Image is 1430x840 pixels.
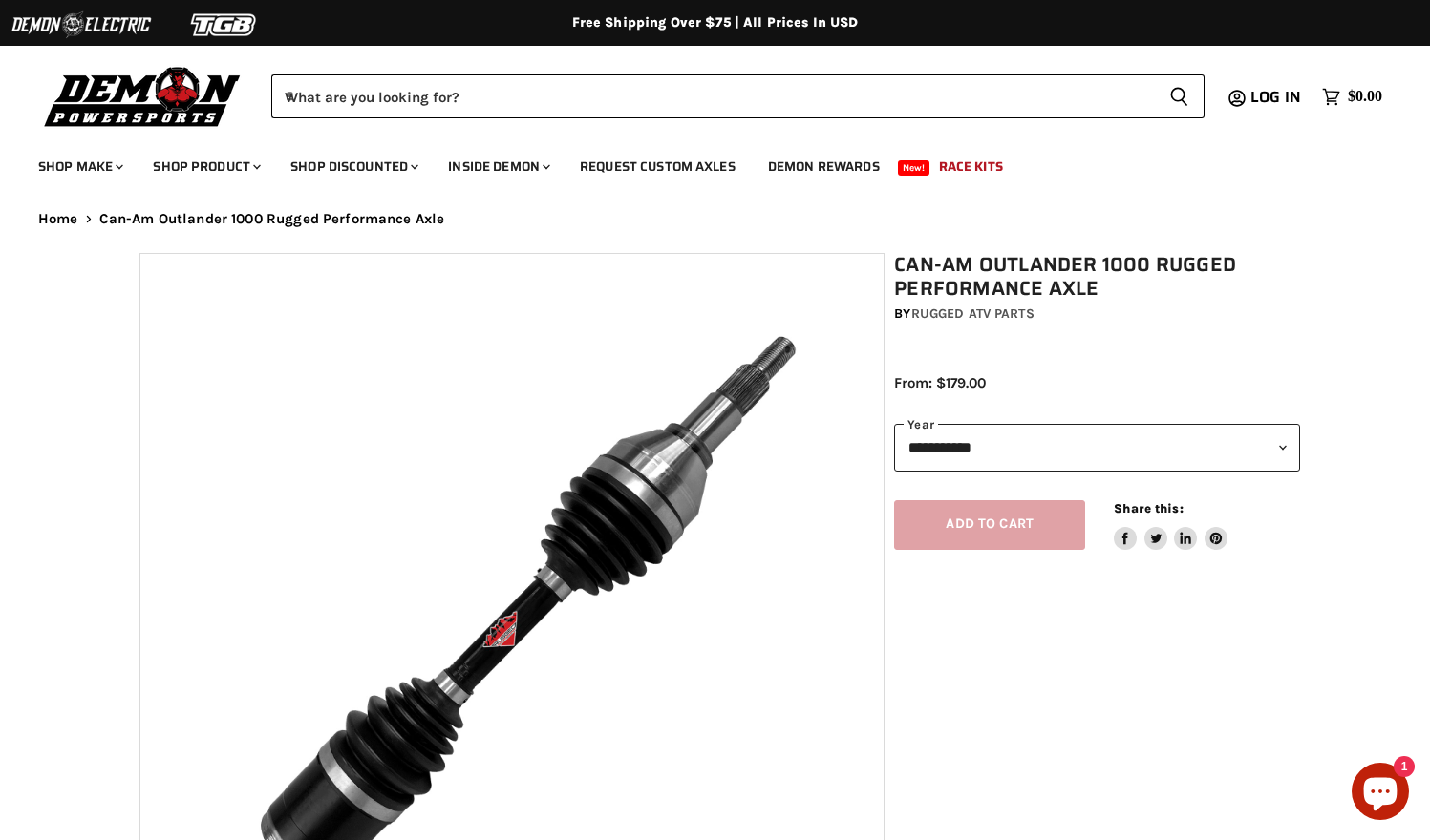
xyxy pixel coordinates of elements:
span: Log in [1250,85,1301,109]
a: Rugged ATV Parts [911,305,1035,322]
span: From: $179.00 [894,374,986,391]
a: $0.00 [1313,83,1392,111]
a: Inside Demon [434,147,562,186]
h1: Can-Am Outlander 1000 Rugged Performance Axle [894,253,1300,301]
input: When autocomplete results are available use up and down arrows to review and enter to select [271,74,1154,118]
a: Home [38,211,78,227]
select: year [894,424,1300,471]
span: New! [898,160,930,176]
a: Shop Product [139,147,272,186]
a: Request Custom Axles [566,147,750,186]
aside: Share this: [1114,500,1227,551]
img: Demon Powersports [38,62,247,130]
inbox-online-store-chat: Shopify online store chat [1346,763,1415,825]
ul: Main menu [24,139,1377,186]
span: $0.00 [1348,88,1382,106]
button: Search [1154,74,1205,118]
form: Product [271,74,1205,118]
a: Race Kits [925,147,1017,186]
a: Demon Rewards [754,147,894,186]
img: TGB Logo 2 [153,7,296,43]
a: Shop Make [24,147,135,186]
a: Log in [1242,89,1313,106]
div: by [894,304,1300,325]
img: Demon Electric Logo 2 [10,7,153,43]
span: Share this: [1114,501,1183,515]
a: Shop Discounted [276,147,430,186]
span: Can-Am Outlander 1000 Rugged Performance Axle [99,211,445,227]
